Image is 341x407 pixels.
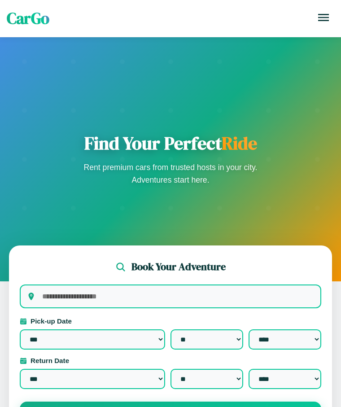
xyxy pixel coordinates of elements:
p: Rent premium cars from trusted hosts in your city. Adventures start here. [81,161,260,186]
label: Return Date [20,357,321,364]
span: CarGo [7,8,49,29]
h2: Book Your Adventure [131,260,226,274]
label: Pick-up Date [20,317,321,325]
h1: Find Your Perfect [81,132,260,154]
span: Ride [222,131,257,155]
